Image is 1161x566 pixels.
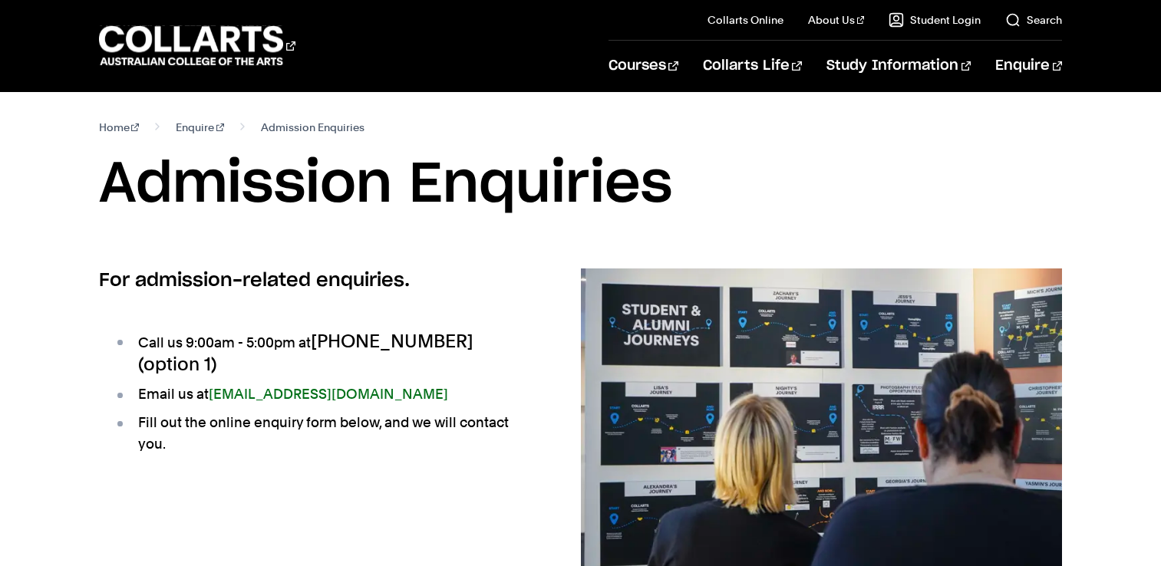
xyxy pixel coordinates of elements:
[889,12,981,28] a: Student Login
[114,412,532,455] li: Fill out the online enquiry form below, and we will contact you.
[1005,12,1062,28] a: Search
[707,12,783,28] a: Collarts Online
[826,41,971,91] a: Study Information
[176,117,224,138] a: Enquire
[703,41,802,91] a: Collarts Life
[99,268,532,293] h2: For admission-related enquiries.
[138,330,473,375] span: [PHONE_NUMBER] (option 1)
[99,117,140,138] a: Home
[99,24,295,67] div: Go to homepage
[114,383,532,405] li: Email us at
[995,41,1062,91] a: Enquire
[261,117,364,138] span: Admission Enquiries
[99,150,1063,219] h1: Admission Enquiries
[808,12,865,28] a: About Us
[114,331,532,377] li: Call us 9:00am - 5:00pm at
[209,386,448,402] a: [EMAIL_ADDRESS][DOMAIN_NAME]
[609,41,678,91] a: Courses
